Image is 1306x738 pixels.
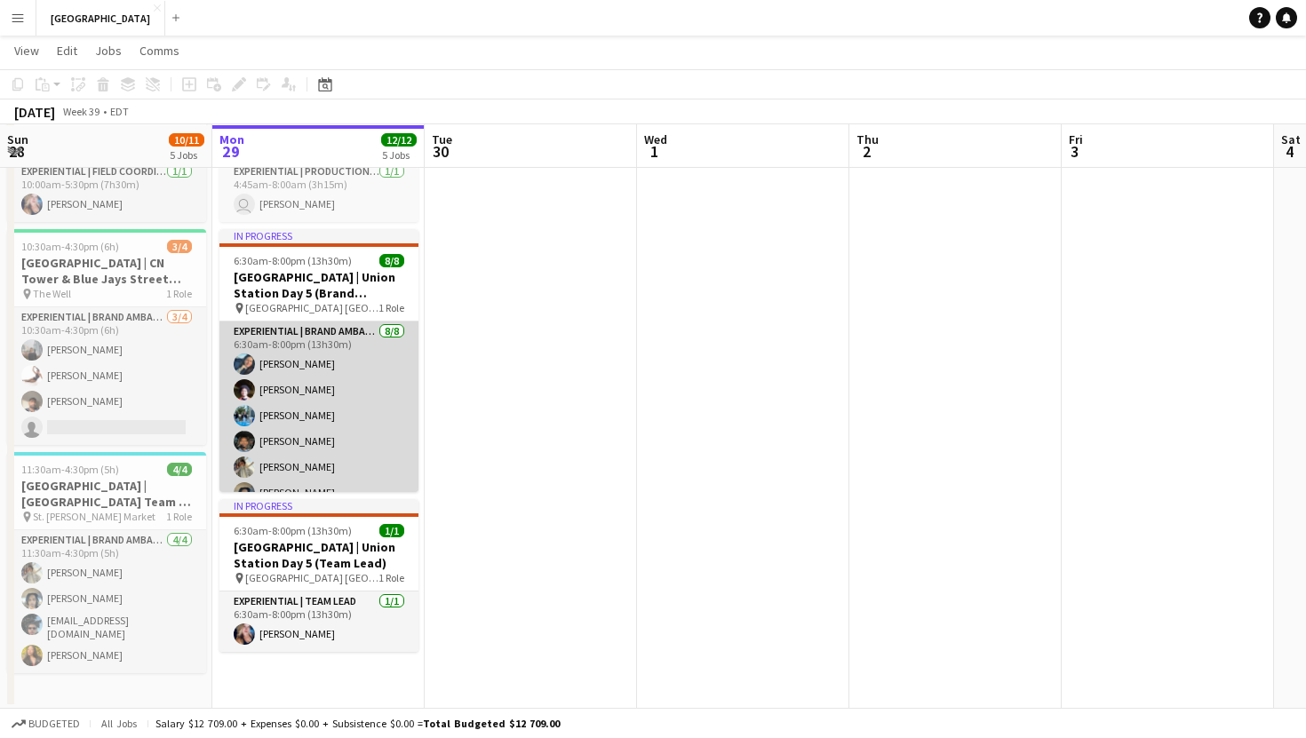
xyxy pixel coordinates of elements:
span: 1 Role [166,510,192,523]
span: Budgeted [28,718,80,730]
span: 3 [1066,141,1083,162]
a: View [7,39,46,62]
div: In progress [219,229,418,243]
span: Tue [432,131,452,147]
span: View [14,43,39,59]
span: Total Budgeted $12 709.00 [423,717,560,730]
a: Comms [132,39,187,62]
app-card-role: Experiential | Brand Ambassador3/410:30am-4:30pm (6h)[PERSON_NAME][PERSON_NAME][PERSON_NAME] [7,307,206,445]
div: 5 Jobs [382,148,416,162]
button: [GEOGRAPHIC_DATA] [36,1,165,36]
span: Thu [856,131,879,147]
span: 4 [1278,141,1301,162]
a: Edit [50,39,84,62]
app-card-role: Experiential | Field Coordinator1/110:00am-5:30pm (7h30m)[PERSON_NAME] [7,162,206,222]
span: 8/8 [379,254,404,267]
span: Sat [1281,131,1301,147]
div: [DATE] [14,103,55,121]
span: Comms [139,43,179,59]
app-job-card: In progress6:30am-8:00pm (13h30m)8/8[GEOGRAPHIC_DATA] | Union Station Day 5 (Brand Ambassadors) [... [219,229,418,492]
span: Edit [57,43,77,59]
span: Week 39 [59,105,103,118]
span: Fri [1069,131,1083,147]
span: 1/1 [379,524,404,537]
app-job-card: 10:30am-4:30pm (6h)3/4[GEOGRAPHIC_DATA] | CN Tower & Blue Jays Street Team | Day 4 (Brand Ambassa... [7,229,206,445]
span: 1 [641,141,667,162]
h3: [GEOGRAPHIC_DATA] | [GEOGRAPHIC_DATA] Team | Day 4 (Brand Ambassadors) [7,478,206,510]
span: [GEOGRAPHIC_DATA] [GEOGRAPHIC_DATA] [245,301,378,314]
span: St. [PERSON_NAME] Market [33,510,155,523]
app-card-role: Experiential | Team Lead1/16:30am-8:00pm (13h30m)[PERSON_NAME] [219,591,418,652]
span: 2 [854,141,879,162]
h3: [GEOGRAPHIC_DATA] | CN Tower & Blue Jays Street Team | Day 4 (Brand Ambassadors) [7,255,206,287]
h3: [GEOGRAPHIC_DATA] | Union Station Day 5 (Brand Ambassadors) [219,269,418,301]
h3: [GEOGRAPHIC_DATA] | Union Station Day 5 (Team Lead) [219,539,418,571]
span: 12/12 [381,133,417,147]
span: Jobs [95,43,122,59]
span: 30 [429,141,452,162]
span: The Well [33,287,71,300]
button: Budgeted [9,714,83,734]
app-job-card: 11:30am-4:30pm (5h)4/4[GEOGRAPHIC_DATA] | [GEOGRAPHIC_DATA] Team | Day 4 (Brand Ambassadors) St. ... [7,452,206,673]
span: All jobs [98,717,140,730]
span: 1 Role [378,301,404,314]
span: 1 Role [378,571,404,584]
div: Salary $12 709.00 + Expenses $0.00 + Subsistence $0.00 = [155,717,560,730]
span: 11:30am-4:30pm (5h) [21,463,119,476]
span: 3/4 [167,240,192,253]
a: Jobs [88,39,129,62]
span: 6:30am-8:00pm (13h30m) [234,524,352,537]
span: 4/4 [167,463,192,476]
app-job-card: In progress6:30am-8:00pm (13h30m)1/1[GEOGRAPHIC_DATA] | Union Station Day 5 (Team Lead) [GEOGRAPH... [219,499,418,652]
div: In progress [219,499,418,513]
span: Mon [219,131,244,147]
div: 5 Jobs [170,148,203,162]
span: 28 [4,141,28,162]
span: 29 [217,141,244,162]
div: EDT [110,105,129,118]
span: 10/11 [169,133,204,147]
app-card-role: Experiential | Production Assistant1/14:45am-8:00am (3h15m) [PERSON_NAME] [219,162,418,222]
span: Wed [644,131,667,147]
span: 6:30am-8:00pm (13h30m) [234,254,352,267]
span: 10:30am-4:30pm (6h) [21,240,119,253]
span: Sun [7,131,28,147]
app-card-role: Experiential | Brand Ambassador4/411:30am-4:30pm (5h)[PERSON_NAME][PERSON_NAME][EMAIL_ADDRESS][DO... [7,530,206,673]
span: [GEOGRAPHIC_DATA] [GEOGRAPHIC_DATA] [245,571,378,584]
app-card-role: Experiential | Brand Ambassador8/86:30am-8:00pm (13h30m)[PERSON_NAME][PERSON_NAME][PERSON_NAME][P... [219,321,418,562]
span: 1 Role [166,287,192,300]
